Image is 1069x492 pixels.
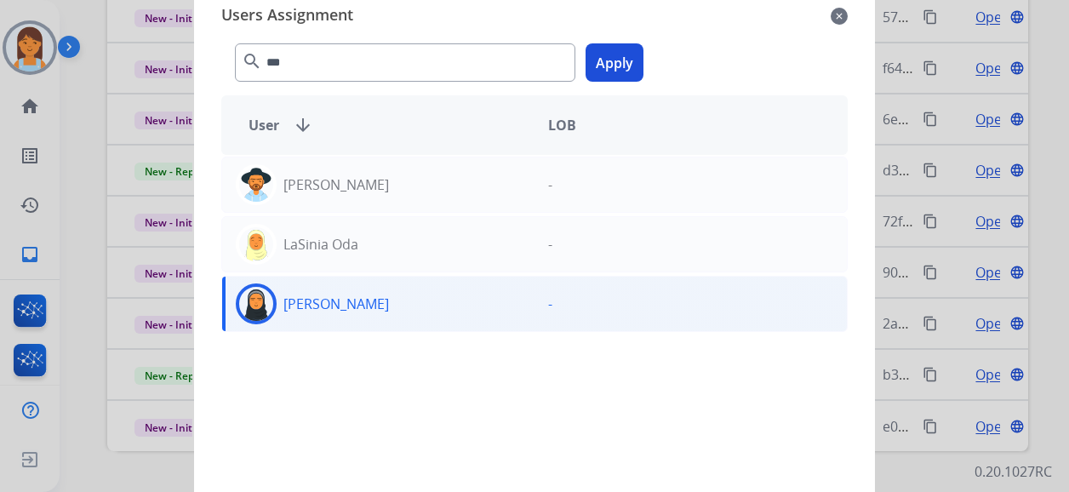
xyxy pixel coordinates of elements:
p: LaSinia Oda [283,234,358,255]
div: User [235,115,534,135]
mat-icon: close [831,6,848,26]
p: [PERSON_NAME] [283,174,389,195]
button: Apply [586,43,643,82]
p: - [548,294,552,314]
span: LOB [548,115,576,135]
p: [PERSON_NAME] [283,294,389,314]
p: - [548,234,552,255]
span: Users Assignment [221,3,353,30]
mat-icon: arrow_downward [293,115,313,135]
mat-icon: search [242,51,262,72]
p: - [548,174,552,195]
